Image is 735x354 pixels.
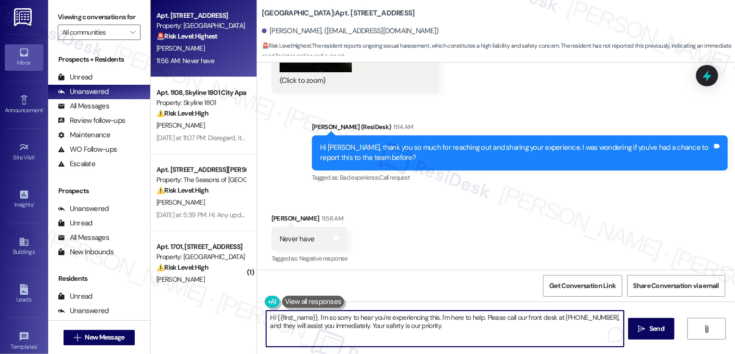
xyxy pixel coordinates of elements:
[64,330,135,345] button: New Message
[156,210,456,219] div: [DATE] at 5:39 PM: Hi. Any update on the fire extinguisher? I believe it is code to have one in e...
[156,44,205,52] span: [PERSON_NAME]
[549,281,616,291] span: Get Conversation Link
[280,234,315,244] div: Never have
[14,8,34,26] img: ResiDesk Logo
[280,76,424,86] div: (Click to zoom)
[266,311,624,347] textarea: To enrich screen reader interactions, please activate Accessibility in Grammarly extension settings
[58,204,109,214] div: Unanswered
[543,275,622,297] button: Get Conversation Link
[48,54,150,65] div: Prospects + Residents
[299,254,348,262] span: Negative response
[37,342,39,349] span: •
[319,213,343,223] div: 11:56 AM
[58,233,109,243] div: All Messages
[262,41,735,62] span: : The resident reports ongoing sexual harassment, which constitutes a high liability and safety c...
[5,186,43,212] a: Insights •
[58,130,111,140] div: Maintenance
[58,247,114,257] div: New Inbounds
[312,170,728,184] div: Tagged as:
[627,275,725,297] button: Share Conversation via email
[156,165,245,175] div: Apt. [STREET_ADDRESS][PERSON_NAME]
[58,101,109,111] div: All Messages
[156,133,304,142] div: [DATE] at 11:07 PM: Disregard, it just came back online
[156,186,208,195] strong: ⚠️ Risk Level: High
[156,242,245,252] div: Apt. 1701, [STREET_ADDRESS]
[379,173,410,182] span: Call request
[649,324,664,334] span: Send
[35,153,36,159] span: •
[130,28,135,36] i: 
[156,275,205,284] span: [PERSON_NAME]
[48,186,150,196] div: Prospects
[271,213,348,227] div: [PERSON_NAME]
[156,175,245,185] div: Property: The Seasons of [GEOGRAPHIC_DATA]
[156,109,208,118] strong: ⚠️ Risk Level: High
[62,25,125,40] input: All communities
[5,139,43,165] a: Site Visit •
[628,318,675,340] button: Send
[58,291,92,302] div: Unread
[156,263,208,272] strong: ⚠️ Risk Level: High
[156,98,245,108] div: Property: Skyline 1801
[43,105,44,112] span: •
[633,281,719,291] span: Share Conversation via email
[48,274,150,284] div: Residents
[156,198,205,207] span: [PERSON_NAME]
[156,21,245,31] div: Property: [GEOGRAPHIC_DATA]
[58,218,92,228] div: Unread
[703,325,710,333] i: 
[5,234,43,260] a: Buildings
[156,56,214,65] div: 11:56 AM: Never have
[638,325,645,333] i: 
[320,143,712,163] div: Hi [PERSON_NAME], thank you so much for reaching out and sharing your experience. I was wondering...
[33,200,35,207] span: •
[156,88,245,98] div: Apt. 1108, Skyline 1801 City Apartments
[156,252,245,262] div: Property: [GEOGRAPHIC_DATA]
[85,332,124,342] span: New Message
[156,121,205,130] span: [PERSON_NAME]
[58,306,109,316] div: Unanswered
[312,122,728,135] div: [PERSON_NAME] (ResiDesk)
[271,251,348,265] div: Tagged as:
[58,87,109,97] div: Unanswered
[58,144,117,155] div: WO Follow-ups
[262,42,311,50] strong: 🚨 Risk Level: Highest
[262,8,415,18] b: [GEOGRAPHIC_DATA]: Apt. [STREET_ADDRESS]
[262,26,439,36] div: [PERSON_NAME]. ([EMAIL_ADDRESS][DOMAIN_NAME])
[74,334,81,341] i: 
[156,32,218,40] strong: 🚨 Risk Level: Highest
[58,159,95,169] div: Escalate
[5,281,43,307] a: Leads
[58,72,92,82] div: Unread
[391,122,413,132] div: 11:14 AM
[340,173,379,182] span: Bad experience ,
[58,116,125,126] div: Review follow-ups
[5,44,43,70] a: Inbox
[58,10,141,25] label: Viewing conversations for
[156,11,245,21] div: Apt. [STREET_ADDRESS]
